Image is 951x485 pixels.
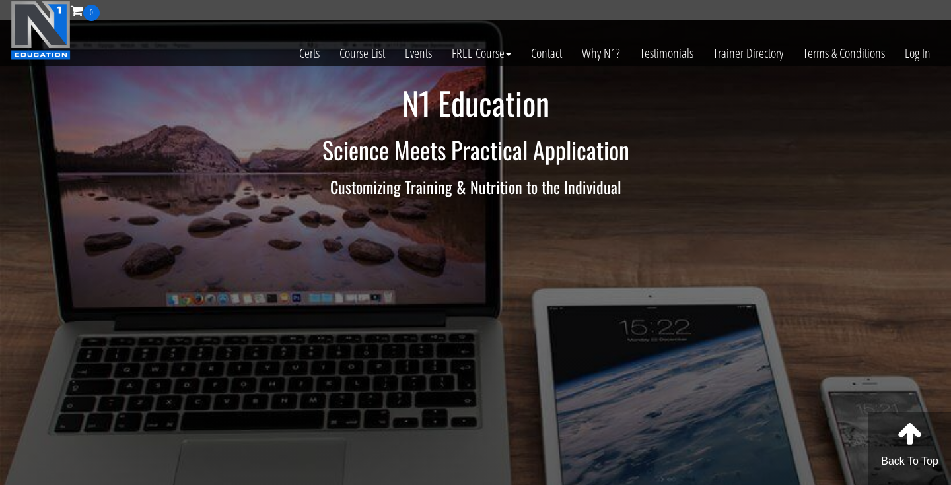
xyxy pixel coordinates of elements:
[442,21,521,86] a: FREE Course
[703,21,793,86] a: Trainer Directory
[11,1,71,60] img: n1-education
[83,5,100,21] span: 0
[71,1,100,19] a: 0
[793,21,895,86] a: Terms & Conditions
[89,86,862,121] h1: N1 Education
[289,21,330,86] a: Certs
[630,21,703,86] a: Testimonials
[330,21,395,86] a: Course List
[895,21,940,86] a: Log In
[521,21,572,86] a: Contact
[572,21,630,86] a: Why N1?
[89,178,862,195] h3: Customizing Training & Nutrition to the Individual
[89,137,862,163] h2: Science Meets Practical Application
[395,21,442,86] a: Events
